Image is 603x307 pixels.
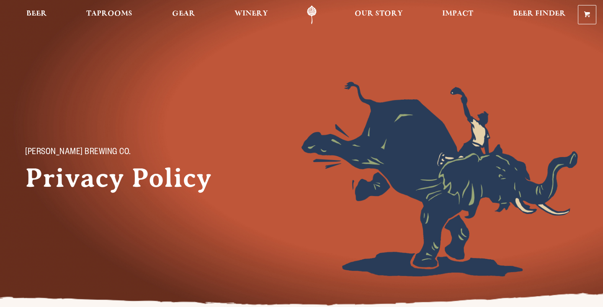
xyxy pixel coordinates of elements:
img: Foreground404 [301,82,578,276]
span: Beer Finder [513,10,566,17]
a: Our Story [349,5,408,24]
span: Impact [442,10,473,17]
a: Impact [437,5,479,24]
span: Taprooms [86,10,132,17]
p: [PERSON_NAME] Brewing Co. [25,148,209,158]
span: Our Story [355,10,403,17]
h1: Privacy Policy [25,163,226,193]
span: Beer [26,10,47,17]
a: Beer [21,5,52,24]
a: Taprooms [81,5,138,24]
span: Winery [234,10,268,17]
a: Beer Finder [508,5,571,24]
a: Odell Home [296,5,327,24]
a: Winery [229,5,273,24]
a: Gear [167,5,201,24]
span: Gear [172,10,195,17]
